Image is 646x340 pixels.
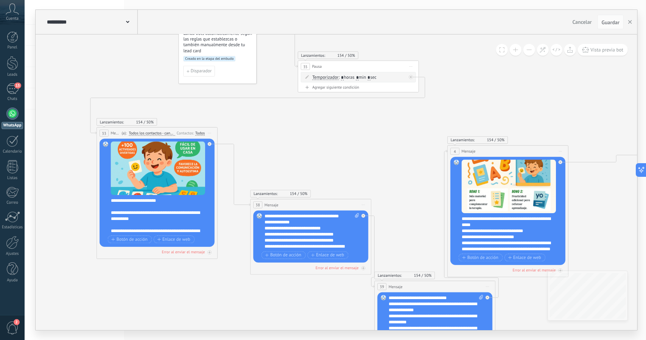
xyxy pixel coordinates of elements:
span: Creado en la etapa del embudo [184,56,236,61]
span: : horas min sec [339,75,377,80]
span: 50% [348,53,355,58]
span: Enlace de web [157,237,191,242]
div: Panel [2,45,23,50]
div: Agregar siguiente condición [301,85,416,90]
span: 50% [424,273,431,278]
div: Todos [195,131,205,136]
span: 15 [14,83,21,89]
div: Chats [2,97,23,101]
span: 154 [414,273,424,278]
span: 38 [256,203,260,208]
span: 33 [102,131,106,136]
span: Mensaje [389,284,403,290]
span: Vista previa bot [591,47,624,53]
button: Cancelar [570,16,595,28]
button: Enlace de web [504,254,545,261]
span: Cuenta [6,16,19,21]
div: Error al enviar el mensaje [513,268,556,273]
span: Botón de acción [462,255,499,260]
div: Error al enviar el mensaje [162,250,205,255]
span: 50% [146,119,154,125]
span: 4 [454,149,456,154]
span: Todos los contactos - canales seleccionados [129,131,175,136]
button: Disparador [184,66,215,77]
span: 50% [300,191,307,197]
span: Mensaje [111,130,120,136]
span: Mensaje [265,202,279,208]
span: Lanza bots automáticamente según las reglas que establezcas o también manualmente desde tu lead card [184,31,252,54]
span: 39 [380,284,384,290]
img: 66e15702-df64-4b91-b0f8-0e864a79348b [462,160,556,214]
span: Cancelar [573,19,592,25]
span: 2 [14,319,20,325]
button: Guardar [598,15,624,29]
span: 50% [497,137,504,143]
span: 154 [290,191,300,197]
span: Temporizador [313,75,339,80]
button: Enlace de web [154,236,195,243]
span: Enlace de web [508,255,542,260]
div: Listas [2,176,23,181]
span: Botón de acción [265,253,302,258]
span: Botón de acción [111,237,148,242]
span: Lanzamientos: [100,119,124,125]
span: (a): [122,130,127,136]
button: Vista previa bot [578,44,628,56]
div: Estadísticas [2,225,23,230]
div: Ajustes [2,251,23,256]
div: Ayuda [2,278,23,283]
span: Enlace de web [311,253,344,258]
span: Guardar [602,20,620,25]
button: Botón de acción [108,236,152,243]
span: Lanzamientos: [301,53,325,58]
div: Correo [2,200,23,205]
span: Disparador [191,69,212,73]
img: 51a18fb5-ef19-4322-91b3-4c45c31cde5e [111,142,205,195]
span: Mensaje [462,148,476,154]
button: Botón de acción [459,254,503,261]
div: Contactos: [177,130,195,136]
span: 154 [136,119,146,125]
span: Lanzamientos: [451,137,475,143]
div: Leads [2,72,23,77]
button: Botón de acción [262,251,305,259]
span: 35 [303,64,307,69]
div: WhatsApp [2,122,23,129]
button: Enlace de web [307,251,348,259]
span: Lanzamientos: [254,191,278,197]
div: Error al enviar el mensaje [316,265,359,271]
div: Calendario [2,149,23,154]
span: 154 [338,53,348,58]
span: Lanzamientos: [378,273,402,278]
span: 154 [487,137,497,143]
span: Pausa [312,64,322,69]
